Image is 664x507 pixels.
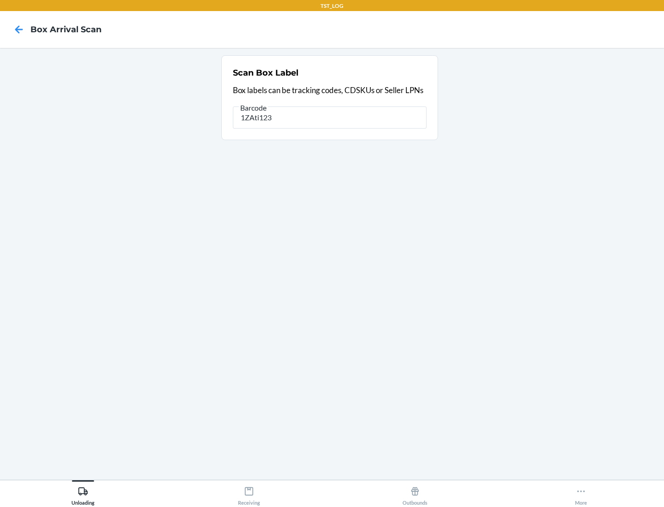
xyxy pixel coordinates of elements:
[233,106,427,129] input: Barcode
[166,480,332,506] button: Receiving
[71,483,95,506] div: Unloading
[575,483,587,506] div: More
[233,67,298,79] h2: Scan Box Label
[239,103,268,112] span: Barcode
[320,2,344,10] p: TST_LOG
[233,84,427,96] p: Box labels can be tracking codes, CDSKUs or Seller LPNs
[30,24,101,35] h4: Box Arrival Scan
[498,480,664,506] button: More
[238,483,260,506] div: Receiving
[332,480,498,506] button: Outbounds
[403,483,427,506] div: Outbounds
